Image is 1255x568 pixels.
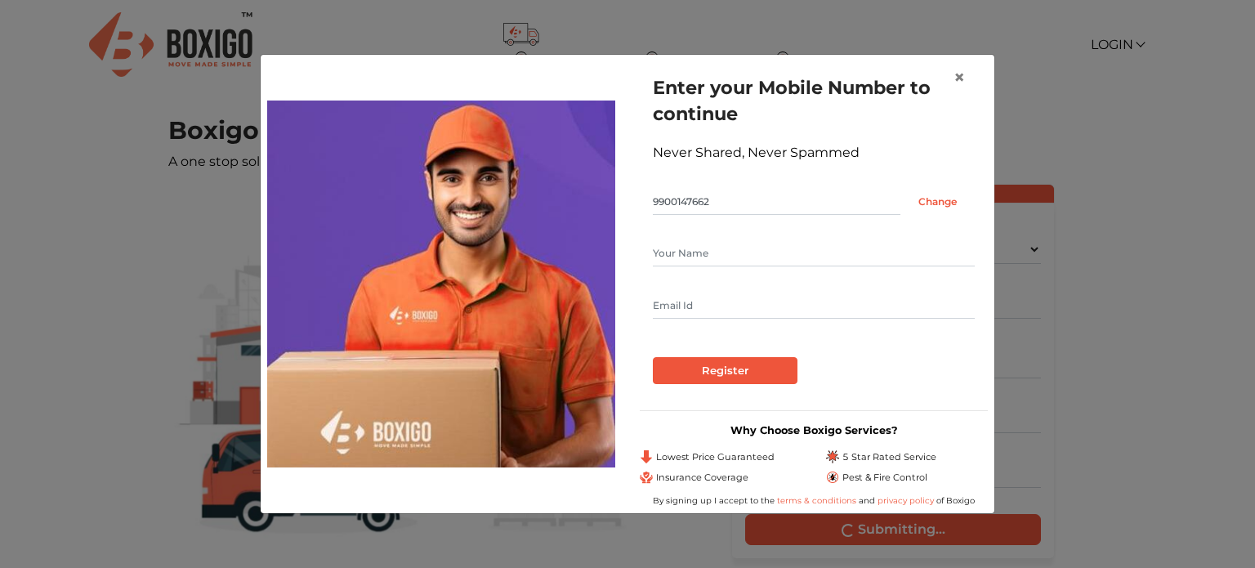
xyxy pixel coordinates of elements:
div: By signing up I accept to the and of Boxigo [640,494,988,507]
input: Email Id [653,293,975,319]
a: terms & conditions [777,495,859,506]
input: Change [900,189,975,215]
button: Close [940,55,978,101]
div: Never Shared, Never Spammed [653,143,975,163]
h1: Enter your Mobile Number to continue [653,74,975,127]
img: storage-img [267,101,615,467]
span: × [954,65,965,89]
input: Register [653,357,797,385]
span: Pest & Fire Control [842,471,927,485]
span: Insurance Coverage [656,471,748,485]
span: 5 Star Rated Service [842,450,936,464]
a: privacy policy [875,495,936,506]
h3: Why Choose Boxigo Services? [640,424,988,436]
span: Lowest Price Guaranteed [656,450,775,464]
input: Mobile No [653,189,900,215]
input: Your Name [653,240,975,266]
